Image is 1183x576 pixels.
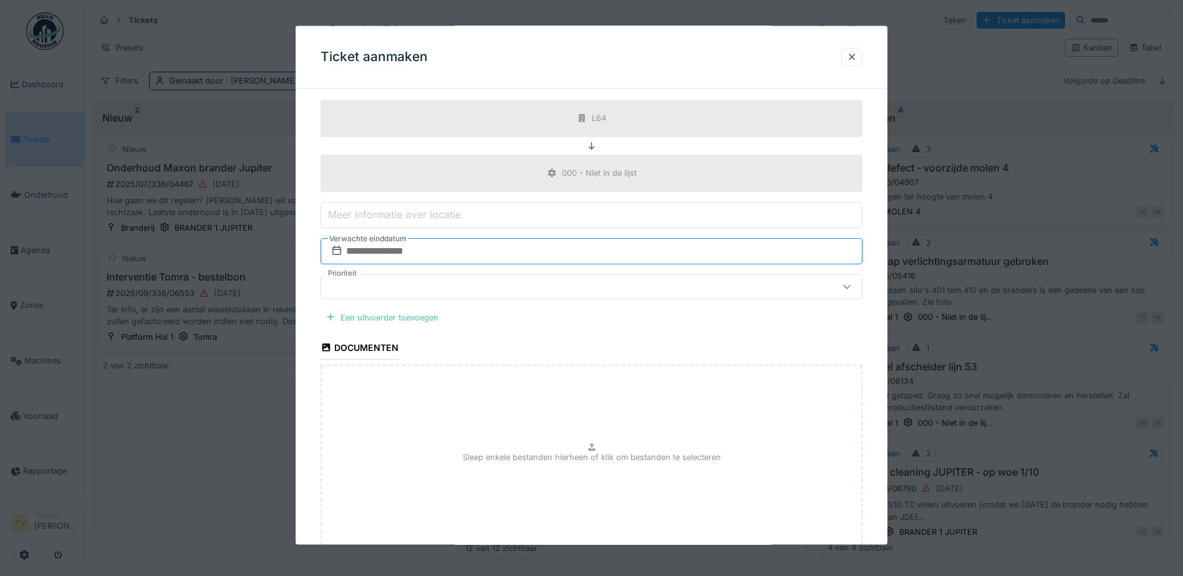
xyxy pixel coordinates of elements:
p: Sleep enkele bestanden hierheen of klik om bestanden te selecteren [463,451,721,463]
div: L64 [592,112,606,124]
div: Documenten [321,338,398,359]
label: Meer informatie over locatie [326,206,463,221]
label: Prioriteit [326,267,359,278]
div: Een uitvoerder toevoegen [321,309,443,325]
h3: Ticket aanmaken [321,49,428,65]
label: Verwachte einddatum [328,231,408,245]
div: 000 - Niet in de lijst [562,167,637,179]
